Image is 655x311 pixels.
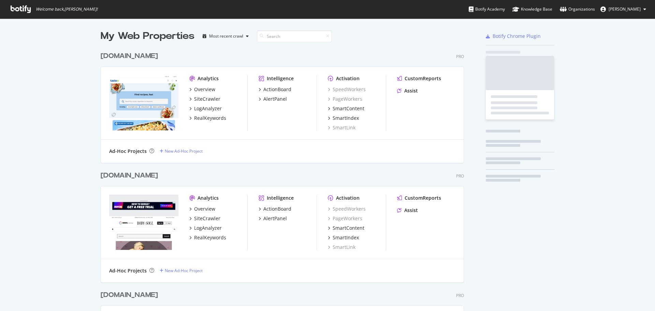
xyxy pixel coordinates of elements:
div: SmartIndex [333,115,359,122]
a: PageWorkers [328,215,362,222]
div: Ad-Hoc Projects [109,148,147,155]
input: Search [257,30,332,42]
div: Pro [456,54,464,59]
div: SiteCrawler [194,96,220,102]
div: Overview [194,86,215,93]
a: LogAnalyzer [189,105,222,112]
a: SiteCrawler [189,96,220,102]
div: SiteCrawler [194,215,220,222]
a: AlertPanel [259,96,287,102]
div: ActionBoard [263,206,291,212]
img: www.taste.com.au [109,75,178,130]
button: Most recent crawl [200,31,251,42]
div: Pro [456,293,464,298]
a: [DOMAIN_NAME] [101,171,161,181]
a: AlertPanel [259,215,287,222]
div: My Web Properties [101,29,194,43]
img: www.bodyandsoul.com.au [109,195,178,250]
a: PageWorkers [328,96,362,102]
div: Ad-Hoc Projects [109,267,147,274]
div: ActionBoard [263,86,291,93]
span: Titus Koshy [609,6,641,12]
div: [DOMAIN_NAME] [101,290,158,300]
div: SmartIndex [333,234,359,241]
div: LogAnalyzer [194,225,222,231]
a: SmartContent [328,105,364,112]
div: Most recent crawl [209,34,243,38]
div: CustomReports [405,75,441,82]
div: Activation [336,75,360,82]
div: Assist [404,87,418,94]
div: SmartContent [333,225,364,231]
div: [DOMAIN_NAME] [101,171,158,181]
a: ActionBoard [259,86,291,93]
div: AlertPanel [263,215,287,222]
div: RealKeywords [194,115,226,122]
div: New Ad-Hoc Project [165,148,203,154]
a: CustomReports [397,195,441,201]
div: Organizations [560,6,595,13]
a: [DOMAIN_NAME] [101,51,161,61]
a: CustomReports [397,75,441,82]
div: Analytics [198,75,219,82]
a: RealKeywords [189,234,226,241]
a: SiteCrawler [189,215,220,222]
div: Activation [336,195,360,201]
div: Analytics [198,195,219,201]
div: CustomReports [405,195,441,201]
div: AlertPanel [263,96,287,102]
a: RealKeywords [189,115,226,122]
div: LogAnalyzer [194,105,222,112]
a: ActionBoard [259,206,291,212]
a: SmartLink [328,244,355,251]
button: [PERSON_NAME] [595,4,652,15]
div: Knowledge Base [512,6,552,13]
div: RealKeywords [194,234,226,241]
div: Intelligence [267,195,294,201]
a: Botify Chrome Plugin [486,33,541,40]
a: [DOMAIN_NAME] [101,290,161,300]
a: Overview [189,86,215,93]
div: SmartContent [333,105,364,112]
a: SmartIndex [328,115,359,122]
a: SpeedWorkers [328,86,366,93]
a: Overview [189,206,215,212]
a: LogAnalyzer [189,225,222,231]
div: Overview [194,206,215,212]
div: Assist [404,207,418,214]
a: New Ad-Hoc Project [160,268,203,273]
a: New Ad-Hoc Project [160,148,203,154]
span: Welcome back, [PERSON_NAME] ! [36,6,98,12]
div: [DOMAIN_NAME] [101,51,158,61]
div: Botify Chrome Plugin [493,33,541,40]
a: SpeedWorkers [328,206,366,212]
div: Intelligence [267,75,294,82]
a: Assist [397,207,418,214]
a: SmartLink [328,124,355,131]
div: Pro [456,173,464,179]
a: Assist [397,87,418,94]
div: Botify Academy [469,6,505,13]
div: New Ad-Hoc Project [165,268,203,273]
a: SmartContent [328,225,364,231]
a: SmartIndex [328,234,359,241]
